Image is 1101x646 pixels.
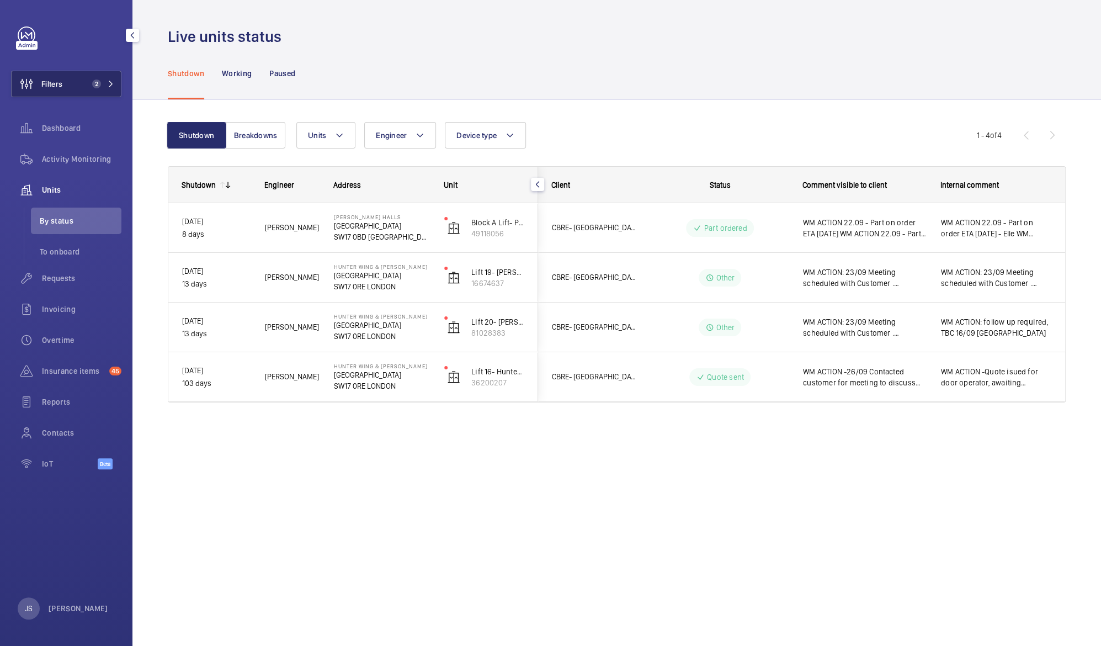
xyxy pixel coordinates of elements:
p: [DATE] [182,364,251,377]
span: [PERSON_NAME] [265,221,320,234]
p: Hunter Wing & [PERSON_NAME] [334,313,430,320]
button: Engineer [364,122,436,149]
span: Requests [42,273,121,284]
span: [PERSON_NAME] [265,271,320,284]
span: WM ACTION: 23/09 Meeting scheduled with Customer . CUSTOMER ACTION : To confirm status of lift, n... [803,316,927,338]
span: Client [551,181,570,189]
p: Other [716,272,735,283]
p: Lift 16- Hunter Wing (7FL) [471,366,524,377]
button: Filters2 [11,71,121,97]
span: WM ACTION 22.09 - Part on order ETA [DATE] WM ACTION 22.09 - Parts required, supply chain current... [803,217,927,239]
span: [PERSON_NAME] [265,321,320,333]
span: Units [42,184,121,195]
span: Insurance items [42,366,105,377]
span: Overtime [42,335,121,346]
p: 103 days [182,377,251,390]
span: CBRE- [GEOGRAPHIC_DATA] [552,370,637,383]
span: Device type [456,131,497,140]
p: Part ordered [704,223,747,234]
p: [GEOGRAPHIC_DATA] [334,320,430,331]
h1: Live units status [168,27,288,47]
div: Shutdown [182,181,216,189]
span: Status [710,181,731,189]
span: WM ACTION: 23/09 Meeting scheduled with Customer . CUSTOMER ACTION : To confirm status of lift, n... [941,267,1051,289]
span: WM ACTION -Quote isued for door operator, awaiting approval. CLIENT ACTION: Quote to be accepted.... [941,366,1051,388]
p: SW17 0RE LONDON [334,281,430,292]
p: 13 days [182,278,251,290]
span: Units [308,131,326,140]
p: Working [222,68,252,79]
span: To onboard [40,246,121,257]
button: Shutdown [167,122,226,149]
p: SW17 0RE LONDON [334,331,430,342]
p: Paused [269,68,295,79]
span: 1 - 4 4 [977,131,1002,139]
p: Hunter Wing & [PERSON_NAME] [334,363,430,369]
span: 45 [109,367,121,375]
span: WM ACTION: follow up required, TBC 16/09 [GEOGRAPHIC_DATA] [941,316,1051,338]
p: [PERSON_NAME] [49,603,108,614]
span: CBRE- [GEOGRAPHIC_DATA] [552,321,637,333]
p: 8 days [182,228,251,241]
span: Contacts [42,427,121,438]
button: Units [296,122,355,149]
p: Lift 20- [PERSON_NAME] (4FL) [471,316,524,327]
img: elevator.svg [447,370,460,384]
span: Activity Monitoring [42,153,121,165]
span: Invoicing [42,304,121,315]
p: SW17 0RE LONDON [334,380,430,391]
span: Filters [41,78,62,89]
p: [PERSON_NAME] Halls [334,214,430,220]
span: Reports [42,396,121,407]
p: 13 days [182,327,251,340]
span: Comment visible to client [802,181,887,189]
span: Engineer [264,181,294,189]
p: Lift 19- [PERSON_NAME] (4FL) [471,267,524,278]
p: [GEOGRAPHIC_DATA] [334,220,430,231]
p: Block A Lift- Phase 1 (6FL) [471,217,524,228]
p: Hunter Wing & [PERSON_NAME] [334,263,430,270]
button: Device type [445,122,526,149]
p: [GEOGRAPHIC_DATA] [334,270,430,281]
img: elevator.svg [447,221,460,235]
span: WM ACTION: 23/09 Meeting scheduled with Customer . CUSTOMER ACTION : To confirm status of lift, n... [803,267,927,289]
span: of [990,131,997,140]
span: Internal comment [940,181,999,189]
p: 16674637 [471,278,524,289]
span: 2 [92,80,101,88]
p: [DATE] [182,315,251,327]
div: Unit [444,181,525,189]
p: 36200207 [471,377,524,388]
span: Dashboard [42,123,121,134]
span: By status [40,215,121,226]
p: JS [25,603,33,614]
span: Engineer [376,131,407,140]
p: Quote sent [707,372,744,383]
img: elevator.svg [447,271,460,284]
p: Shutdown [168,68,204,79]
img: elevator.svg [447,321,460,334]
p: SW17 0BD [GEOGRAPHIC_DATA] [334,231,430,242]
p: 81028383 [471,327,524,338]
span: Address [333,181,361,189]
p: Other [716,322,735,333]
p: 49118056 [471,228,524,239]
p: [DATE] [182,265,251,278]
span: CBRE- [GEOGRAPHIC_DATA] [552,271,637,284]
button: Breakdowns [226,122,285,149]
span: Beta [98,458,113,469]
p: [GEOGRAPHIC_DATA] [334,369,430,380]
span: WM ACTION 22.09 - Part on order ETA [DATE] - Elle WM ACTION 22.09 - Parts required, supply chain ... [941,217,1051,239]
span: CBRE- [GEOGRAPHIC_DATA] [552,221,637,234]
span: [PERSON_NAME] [265,370,320,383]
p: [DATE] [182,215,251,228]
span: WM ACTION -26/09 Contacted customer for meeting to discuss shutdown. Quote issued for door operat... [803,366,927,388]
span: IoT [42,458,98,469]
